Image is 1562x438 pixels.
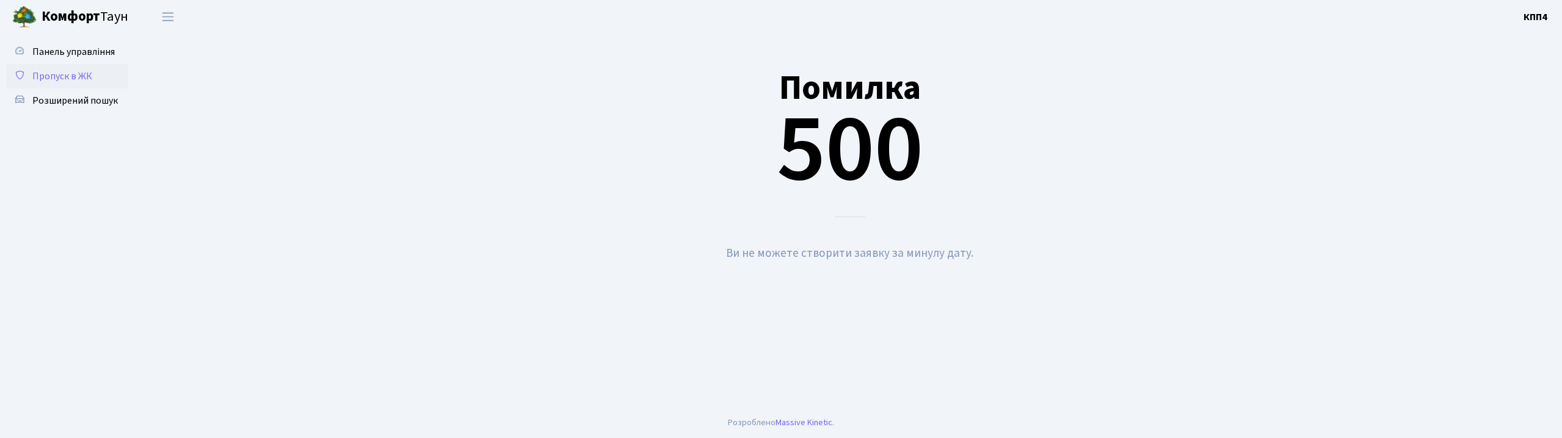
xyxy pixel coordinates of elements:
a: Massive Kinetic [776,416,832,429]
span: Таун [42,7,128,27]
a: Пропуск в ЖК [6,64,128,88]
span: Панель управління [32,45,115,59]
small: Ви не можете створити заявку за минулу дату. [726,245,973,262]
span: Пропуск в ЖК [32,70,92,83]
a: Розширений пошук [6,88,128,113]
div: 500 [156,38,1544,217]
img: logo.png [12,5,37,29]
small: Помилка [779,64,921,112]
b: Комфорт [42,7,100,26]
a: КПП4 [1524,10,1547,24]
div: Розроблено . [728,416,834,429]
button: Переключити навігацію [153,7,183,27]
a: Панель управління [6,40,128,64]
span: Розширений пошук [32,94,118,107]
